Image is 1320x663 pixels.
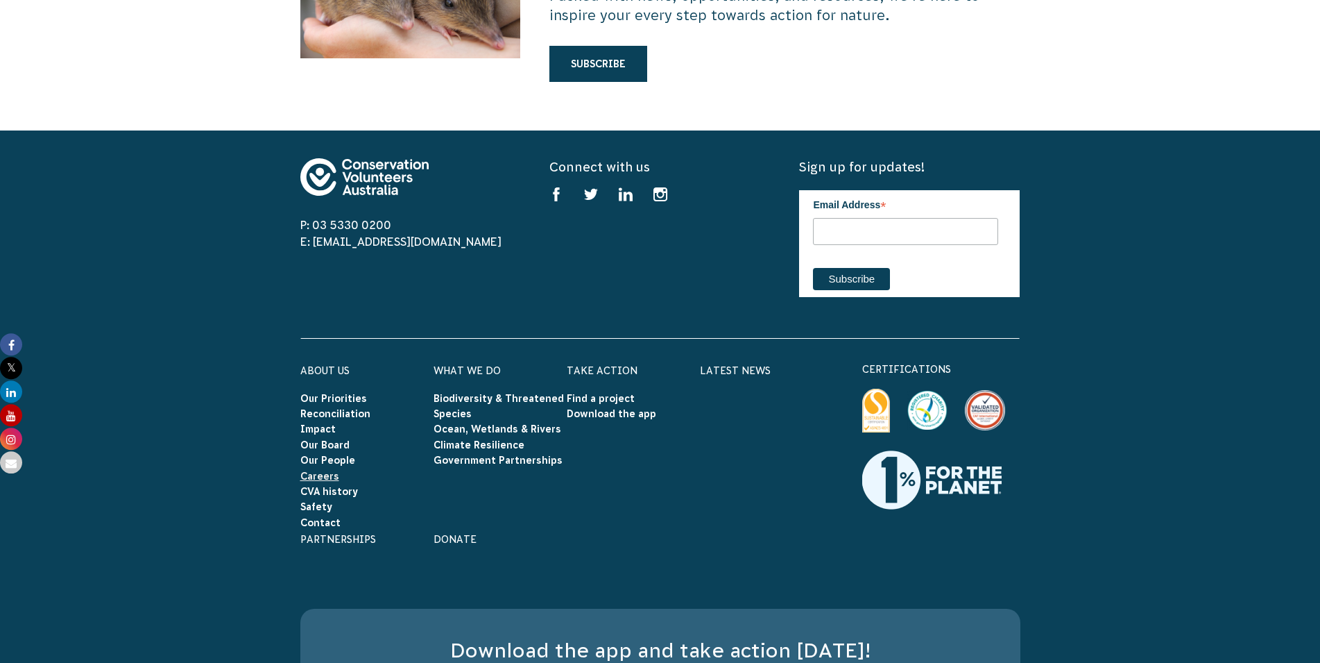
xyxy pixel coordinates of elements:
a: Biodiversity & Threatened Species [434,393,564,419]
h5: Connect with us [549,158,770,176]
a: Government Partnerships [434,455,563,466]
img: logo-footer.svg [300,158,429,196]
a: Our Board [300,439,350,451]
a: Our People [300,455,355,466]
a: Take Action [567,365,637,376]
a: Climate Resilience [434,439,524,451]
a: P: 03 5330 0200 [300,219,391,231]
a: CVA history [300,486,358,497]
a: Ocean, Wetlands & Rivers [434,423,561,435]
a: Subscribe [549,46,647,82]
label: Email Address [813,190,998,217]
a: Partnerships [300,534,376,545]
a: Download the app [567,408,656,419]
a: E: [EMAIL_ADDRESS][DOMAIN_NAME] [300,235,502,248]
a: Impact [300,423,336,435]
a: Donate [434,534,477,545]
h5: Sign up for updates! [799,158,1020,176]
a: Safety [300,501,332,512]
a: Careers [300,471,339,482]
p: certifications [862,361,1020,378]
a: What We Do [434,365,501,376]
a: Find a project [567,393,635,404]
a: Contact [300,517,341,528]
a: Our Priorities [300,393,367,404]
a: Latest News [700,365,771,376]
input: Subscribe [813,268,890,290]
a: About Us [300,365,350,376]
a: Reconciliation [300,408,370,419]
